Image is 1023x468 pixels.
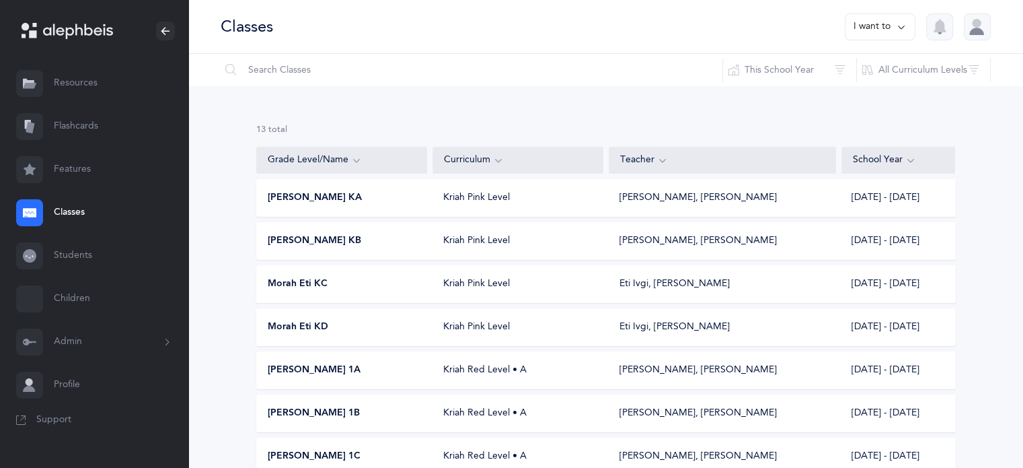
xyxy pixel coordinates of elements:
[432,321,603,334] div: Kriah Pink Level
[432,191,603,205] div: Kriah Pink Level
[620,153,825,168] div: Teacher
[841,277,954,291] div: [DATE] - [DATE]
[841,407,954,420] div: [DATE] - [DATE]
[268,277,328,291] span: Morah Eti KC
[856,54,991,86] button: All Curriculum Levels
[432,234,603,248] div: Kriah Pink Level
[268,364,361,377] span: [PERSON_NAME] 1A
[221,15,273,38] div: Classes
[268,321,328,334] span: Morah Eti KD
[268,125,287,134] span: total
[841,450,954,463] div: [DATE] - [DATE]
[845,13,915,40] button: I want to
[444,153,592,168] div: Curriculum
[619,191,777,205] div: [PERSON_NAME], [PERSON_NAME]
[268,450,361,463] span: [PERSON_NAME] 1C
[268,234,361,248] span: [PERSON_NAME] KB
[268,407,360,420] span: [PERSON_NAME] 1B
[432,277,603,291] div: Kriah Pink Level
[619,321,730,334] div: Eti Ivgi, [PERSON_NAME]
[619,277,730,291] div: Eti Ivgi, [PERSON_NAME]
[268,153,416,168] div: Grade Level/Name
[841,364,954,377] div: [DATE] - [DATE]
[722,54,857,86] button: This School Year
[619,450,777,463] div: [PERSON_NAME], [PERSON_NAME]
[619,407,777,420] div: [PERSON_NAME], [PERSON_NAME]
[841,234,954,248] div: [DATE] - [DATE]
[220,54,723,86] input: Search Classes
[256,124,956,136] div: 13
[36,413,71,427] span: Support
[853,153,944,168] div: School Year
[841,321,954,334] div: [DATE] - [DATE]
[268,191,362,205] span: [PERSON_NAME] KA
[619,234,777,248] div: [PERSON_NAME], [PERSON_NAME]
[619,364,777,377] div: [PERSON_NAME], [PERSON_NAME]
[841,191,954,205] div: [DATE] - [DATE]
[432,407,603,420] div: Kriah Red Level • A
[432,364,603,377] div: Kriah Red Level • A
[432,450,603,463] div: Kriah Red Level • A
